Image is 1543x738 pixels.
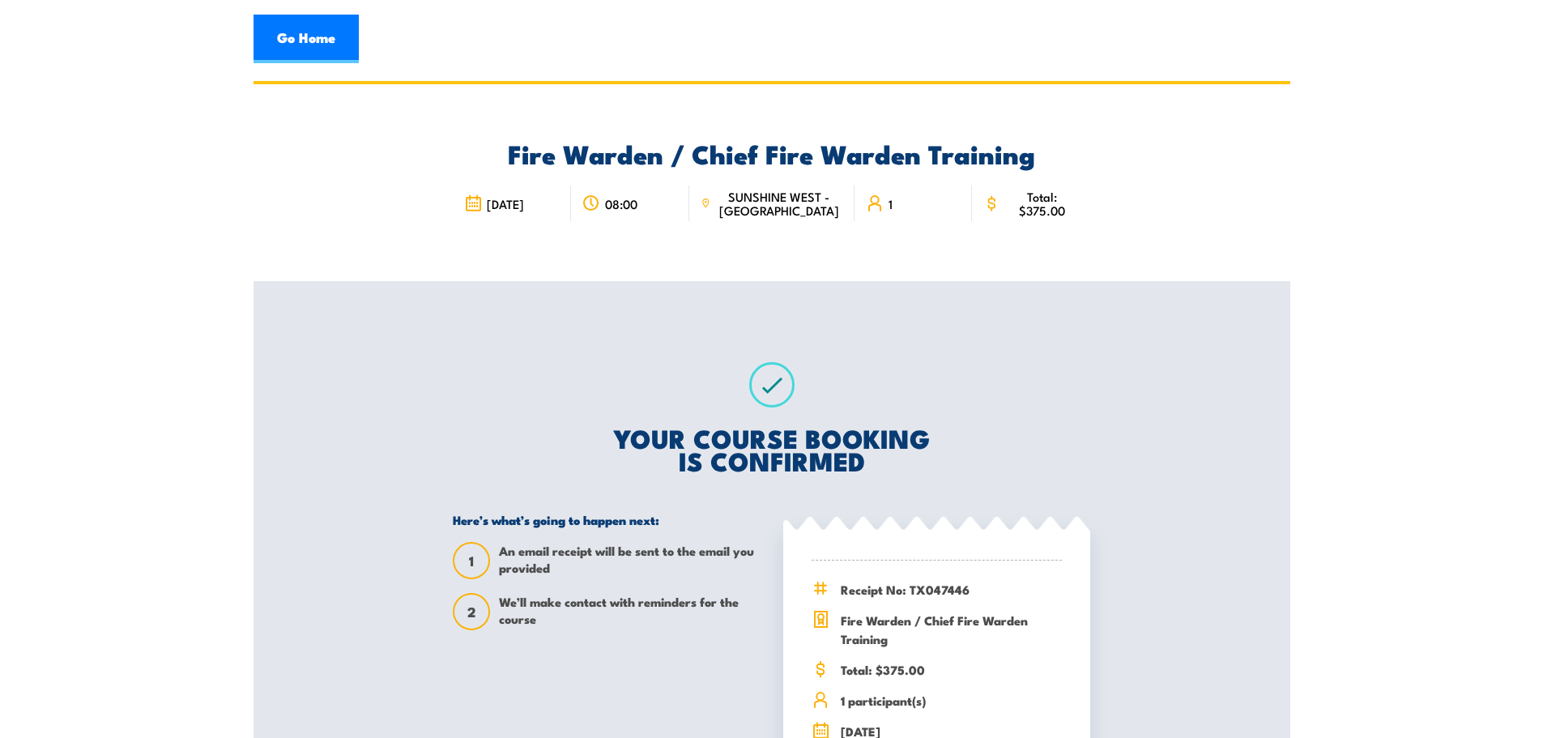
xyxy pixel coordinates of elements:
span: Total: $375.00 [1005,190,1079,217]
span: 1 [889,197,893,211]
a: Go Home [254,15,359,63]
span: An email receipt will be sent to the email you provided [499,542,760,579]
span: 1 [454,552,488,569]
span: [DATE] [487,197,524,211]
span: 1 participant(s) [841,691,1062,710]
span: 2 [454,604,488,621]
span: We’ll make contact with reminders for the course [499,593,760,630]
h2: YOUR COURSE BOOKING IS CONFIRMED [453,426,1090,471]
span: SUNSHINE WEST - [GEOGRAPHIC_DATA] [715,190,842,217]
span: Fire Warden / Chief Fire Warden Training [841,611,1062,648]
h2: Fire Warden / Chief Fire Warden Training [453,142,1090,164]
h5: Here’s what’s going to happen next: [453,512,760,527]
span: Total: $375.00 [841,660,1062,679]
span: 08:00 [605,197,637,211]
span: Receipt No: TX047446 [841,580,1062,599]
